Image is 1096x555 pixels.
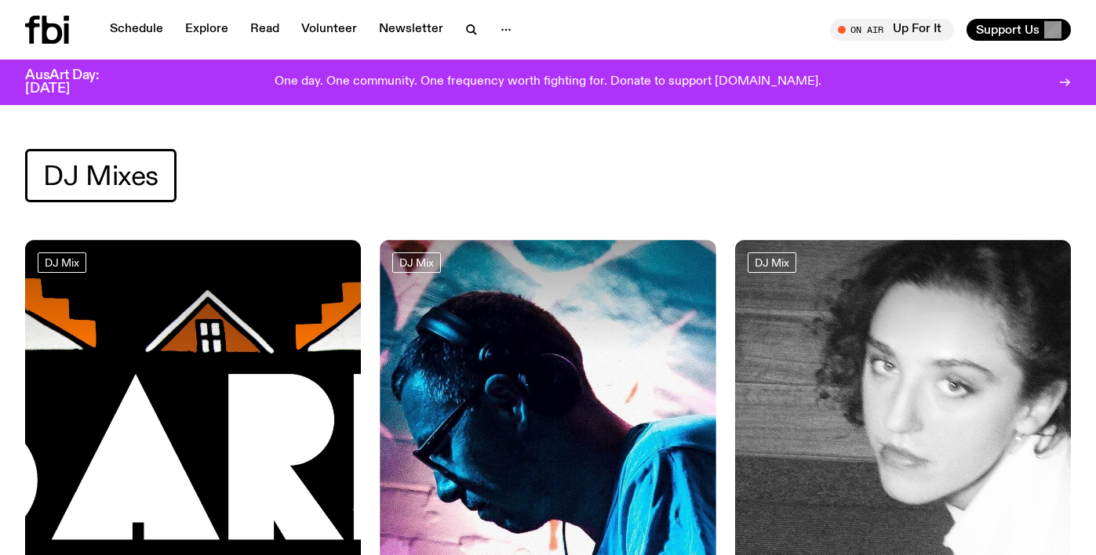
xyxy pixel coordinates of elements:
[43,161,158,191] span: DJ Mixes
[38,252,86,273] a: DJ Mix
[755,256,789,268] span: DJ Mix
[25,69,126,96] h3: AusArt Day: [DATE]
[399,256,434,268] span: DJ Mix
[241,19,289,41] a: Read
[748,252,796,273] a: DJ Mix
[100,19,173,41] a: Schedule
[45,256,79,268] span: DJ Mix
[830,19,954,41] button: On AirUp For It
[275,75,821,89] p: One day. One community. One frequency worth fighting for. Donate to support [DOMAIN_NAME].
[967,19,1071,41] button: Support Us
[176,19,238,41] a: Explore
[976,23,1040,37] span: Support Us
[392,252,441,273] a: DJ Mix
[292,19,366,41] a: Volunteer
[370,19,453,41] a: Newsletter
